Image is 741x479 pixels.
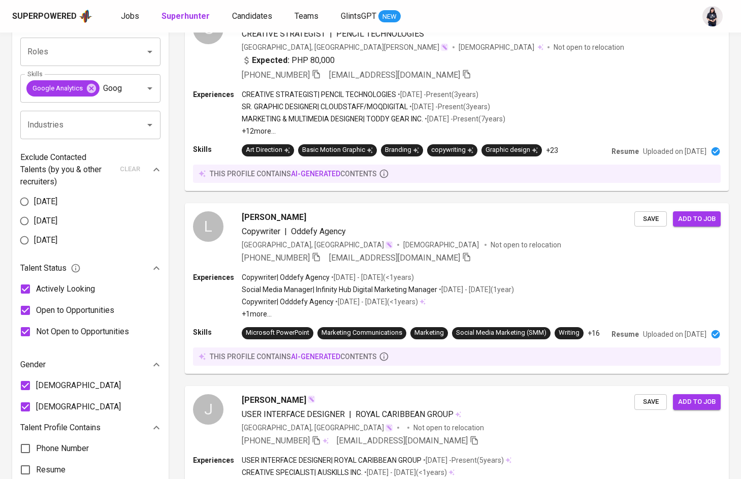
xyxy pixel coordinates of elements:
[431,145,473,155] div: copywriting
[329,70,460,80] span: [EMAIL_ADDRESS][DOMAIN_NAME]
[143,45,157,59] button: Open
[330,272,414,282] p: • [DATE] - [DATE] ( <1 years )
[193,211,223,242] div: L
[639,396,662,408] span: Save
[321,328,402,338] div: Marketing Communications
[559,328,579,338] div: Writing
[491,240,561,250] p: Not open to relocation
[20,258,160,278] div: Talent Status
[337,436,468,445] span: [EMAIL_ADDRESS][DOMAIN_NAME]
[291,353,340,361] span: AI-generated
[413,423,484,433] p: Not open to relocation
[385,145,419,155] div: Branding
[673,394,721,410] button: Add to job
[36,379,121,392] span: [DEMOGRAPHIC_DATA]
[456,328,546,338] div: Social Media Marketing (SMM)
[437,284,514,295] p: • [DATE] - [DATE] ( 1 year )
[611,329,639,339] p: Resume
[678,213,716,225] span: Add to job
[643,146,706,156] p: Uploaded on [DATE]
[363,467,447,477] p: • [DATE] - [DATE] ( <1 years )
[291,227,346,236] span: Oddefy Agency
[242,297,334,307] p: Copywriter | Odddefy Agency
[193,89,242,100] p: Experiences
[210,352,377,362] p: this profile contains contents
[422,455,504,465] p: • [DATE] - Present ( 5 years )
[486,145,538,155] div: Graphic design
[341,10,401,23] a: GlintsGPT NEW
[185,203,729,374] a: L[PERSON_NAME]Copywriter|Oddefy Agency[GEOGRAPHIC_DATA], [GEOGRAPHIC_DATA][DEMOGRAPHIC_DATA] Not ...
[242,29,326,39] span: CREATIVE STRATEGIST
[36,304,114,316] span: Open to Opportunities
[385,241,393,249] img: magic_wand.svg
[588,328,600,338] p: +16
[242,284,437,295] p: Social Media Manager | Infinity Hub Digital Marketing Manager
[378,12,401,22] span: NEW
[12,9,92,24] a: Superpoweredapp logo
[396,89,478,100] p: • [DATE] - Present ( 3 years )
[242,253,310,263] span: [PHONE_NUMBER]
[329,253,460,263] span: [EMAIL_ADDRESS][DOMAIN_NAME]
[20,151,114,188] p: Exclude Contacted Talents (by you & other recruiters)
[34,196,57,208] span: [DATE]
[193,455,242,465] p: Experiences
[414,328,444,338] div: Marketing
[302,145,373,155] div: Basic Motion Graphic
[36,326,129,338] span: Not Open to Opportunities
[36,401,121,413] span: [DEMOGRAPHIC_DATA]
[242,126,505,136] p: +12 more ...
[385,424,393,432] img: magic_wand.svg
[678,396,716,408] span: Add to job
[408,102,490,112] p: • [DATE] - Present ( 3 years )
[121,10,141,23] a: Jobs
[242,211,306,223] span: [PERSON_NAME]
[349,408,351,421] span: |
[334,297,418,307] p: • [DATE] - [DATE] ( <1 years )
[185,6,729,191] a: G[PERSON_NAME]Contacted [DATE]CREATIVE STRATEGIST|PENCIL TECHNOLOGIES[GEOGRAPHIC_DATA], [GEOGRAPH...
[403,240,480,250] span: [DEMOGRAPHIC_DATA]
[242,42,448,52] div: [GEOGRAPHIC_DATA], [GEOGRAPHIC_DATA][PERSON_NAME]
[162,11,210,21] b: Superhunter
[20,418,160,438] div: Talent Profile Contains
[639,213,662,225] span: Save
[246,328,309,338] div: Microsoft PowerPoint
[307,395,315,403] img: magic_wand.svg
[242,70,310,80] span: [PHONE_NUMBER]
[242,409,345,419] span: USER INTERFACE DESIGNER
[242,423,393,433] div: [GEOGRAPHIC_DATA], [GEOGRAPHIC_DATA]
[20,359,46,371] p: Gender
[611,146,639,156] p: Resume
[440,43,448,51] img: magic_wand.svg
[242,272,330,282] p: Copywriter | Oddefy Agency
[20,355,160,375] div: Gender
[143,81,157,95] button: Open
[242,240,393,250] div: [GEOGRAPHIC_DATA], [GEOGRAPHIC_DATA]
[121,11,139,21] span: Jobs
[242,102,408,112] p: SR. GRAPHIC DESIGNER | CLOUDSTAFF/MOQDIGITAL
[242,54,335,67] div: PHP 80,000
[26,83,89,93] span: Google Analytics
[36,464,66,476] span: Resume
[143,118,157,132] button: Open
[242,114,423,124] p: MARKETING & MULTIMEDIA DESIGNER | TODDY GEAR INC.
[634,394,667,410] button: Save
[34,215,57,227] span: [DATE]
[242,436,310,445] span: [PHONE_NUMBER]
[193,144,242,154] p: Skills
[232,10,274,23] a: Candidates
[232,11,272,21] span: Candidates
[291,170,340,178] span: AI-generated
[242,394,306,406] span: [PERSON_NAME]
[336,29,424,39] span: PENCIL TECHNOLOGIES
[246,145,290,155] div: Art Direction
[193,327,242,337] p: Skills
[459,42,536,52] span: [DEMOGRAPHIC_DATA]
[36,283,95,295] span: Actively Looking
[242,227,280,236] span: Copywriter
[20,422,101,434] p: Talent Profile Contains
[356,409,454,419] span: ROYAL CARIBBEAN GROUP
[295,11,318,21] span: Teams
[242,455,422,465] p: USER INTERFACE DESIGNER | ROYAL CARIBBEAN GROUP
[643,329,706,339] p: Uploaded on [DATE]
[546,145,558,155] p: +23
